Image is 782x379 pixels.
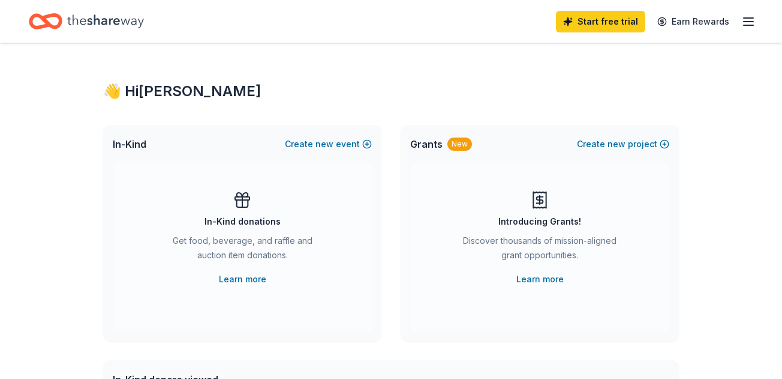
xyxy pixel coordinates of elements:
[113,137,146,151] span: In-Kind
[103,82,679,101] div: 👋 Hi [PERSON_NAME]
[410,137,443,151] span: Grants
[285,137,372,151] button: Createnewevent
[556,11,645,32] a: Start free trial
[204,214,281,229] div: In-Kind donations
[161,234,324,267] div: Get food, beverage, and raffle and auction item donations.
[219,272,266,287] a: Learn more
[577,137,669,151] button: Createnewproject
[447,138,472,151] div: New
[498,214,581,229] div: Introducing Grants!
[315,137,333,151] span: new
[458,234,621,267] div: Discover thousands of mission-aligned grant opportunities.
[29,7,144,35] a: Home
[516,272,564,287] a: Learn more
[650,11,736,32] a: Earn Rewards
[607,137,625,151] span: new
